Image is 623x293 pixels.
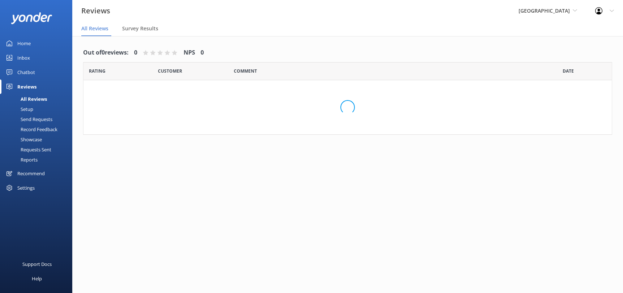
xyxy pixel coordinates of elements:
[4,145,51,155] div: Requests Sent
[158,68,182,74] span: Date
[184,48,195,57] h4: NPS
[17,51,30,65] div: Inbox
[4,104,33,114] div: Setup
[4,134,42,145] div: Showcase
[11,12,52,24] img: yonder-white-logo.png
[4,94,47,104] div: All Reviews
[4,145,72,155] a: Requests Sent
[22,257,52,271] div: Support Docs
[4,94,72,104] a: All Reviews
[81,25,108,32] span: All Reviews
[17,65,35,79] div: Chatbot
[4,104,72,114] a: Setup
[4,114,72,124] a: Send Requests
[4,114,52,124] div: Send Requests
[32,271,42,286] div: Help
[4,155,38,165] div: Reports
[17,181,35,195] div: Settings
[134,48,137,57] h4: 0
[519,7,570,14] span: [GEOGRAPHIC_DATA]
[17,79,36,94] div: Reviews
[234,68,257,74] span: Question
[4,134,72,145] a: Showcase
[83,48,129,57] h4: Out of 0 reviews:
[4,124,72,134] a: Record Feedback
[81,5,110,17] h3: Reviews
[563,68,574,74] span: Date
[4,124,57,134] div: Record Feedback
[17,166,45,181] div: Recommend
[4,155,72,165] a: Reports
[17,36,31,51] div: Home
[201,48,204,57] h4: 0
[89,68,106,74] span: Date
[122,25,158,32] span: Survey Results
